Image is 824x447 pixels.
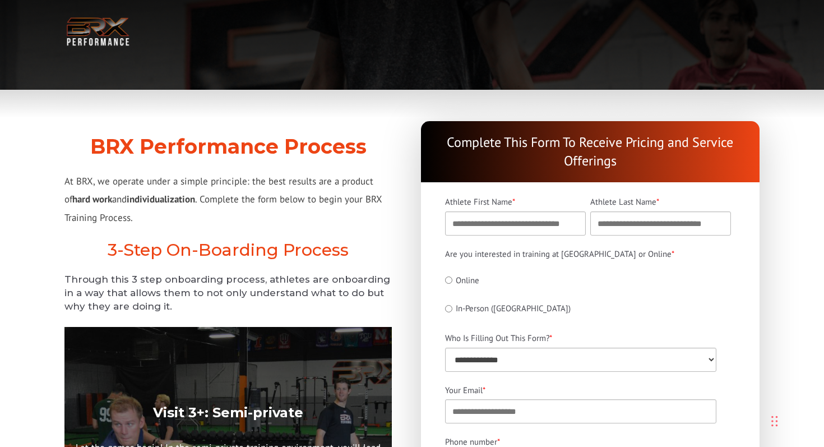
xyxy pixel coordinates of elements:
[64,135,392,159] h2: BRX Performance Process
[445,277,452,284] input: Online
[445,333,549,343] span: Who Is Filling Out This Form?
[445,305,452,312] input: In-Person ([GEOGRAPHIC_DATA])
[445,196,512,207] span: Athlete First Name
[64,273,392,313] h5: Through this 3 step onboarding process, athletes are onboarding in a way that allows them to not ...
[153,404,303,420] strong: Visit 3+: Semi-private
[112,193,127,205] span: and
[445,436,497,447] span: Phone number
[127,193,195,205] strong: individualization
[445,385,483,395] span: Your Email
[72,193,112,205] strong: hard work
[659,326,824,447] iframe: Chat Widget
[64,240,392,260] h2: 3-Step On-Boarding Process
[64,175,373,205] span: At BRX, we operate under a simple principle: the best results are a product of
[445,248,672,259] span: Are you interested in training at [GEOGRAPHIC_DATA] or Online
[771,404,778,438] div: Drag
[456,275,479,285] span: Online
[64,193,382,223] span: . Complete the form below to begin your BRX Training Process.
[421,121,760,182] div: Complete This Form To Receive Pricing and Service Offerings
[590,196,656,207] span: Athlete Last Name
[456,303,571,314] span: In-Person ([GEOGRAPHIC_DATA])
[64,15,132,49] img: BRX Transparent Logo-2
